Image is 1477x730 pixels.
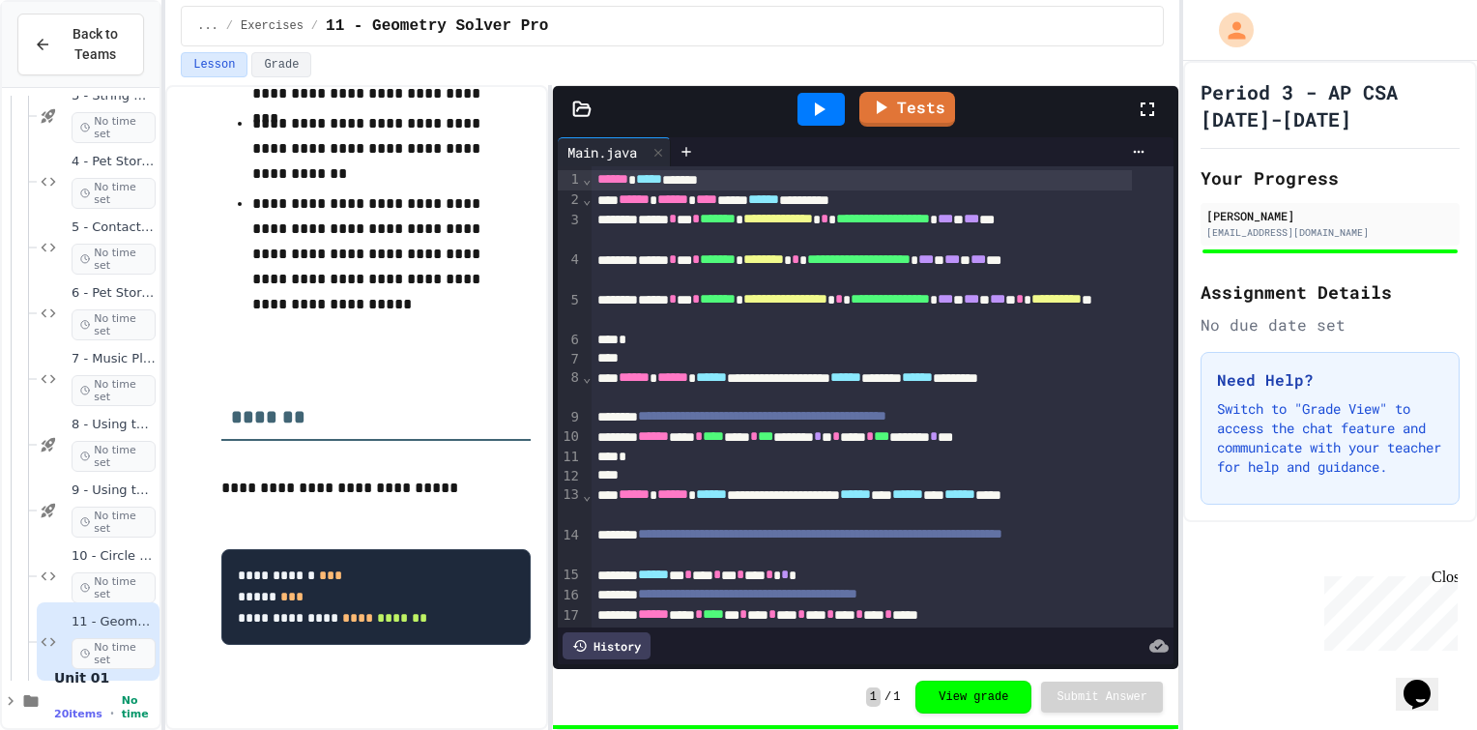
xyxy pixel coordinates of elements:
div: Chat with us now!Close [8,8,133,123]
div: Main.java [558,142,647,162]
div: 7 [558,350,582,369]
div: 5 [558,291,582,332]
span: 5 - Contact Manager Debug [72,219,156,236]
span: • [110,706,114,721]
span: Unit 01 [54,669,156,686]
div: My Account [1199,8,1259,52]
div: 14 [558,526,582,567]
h2: Your Progress [1201,164,1460,191]
div: Main.java [558,137,671,166]
div: 8 [558,368,582,407]
button: Lesson [181,52,247,77]
span: No time set [72,507,156,538]
span: Fold line [582,369,592,385]
h3: Need Help? [1217,368,1443,392]
span: ... [197,18,218,34]
h1: Period 3 - AP CSA [DATE]-[DATE] [1201,78,1460,132]
span: 8 - Using the Math Class I [72,417,156,433]
div: No due date set [1201,313,1460,336]
span: Fold line [582,191,592,207]
span: 9 - Using the Math Class II [72,482,156,499]
span: 6 - Pet Store Helper [72,285,156,302]
span: 3 - String Methods Practice II [72,88,156,104]
div: 12 [558,467,582,486]
span: Exercises [241,18,304,34]
div: 17 [558,606,582,627]
div: 6 [558,331,582,350]
span: No time set [72,309,156,340]
span: No time set [72,375,156,406]
span: / [884,689,891,705]
span: No time set [72,112,156,143]
button: Grade [251,52,311,77]
button: Submit Answer [1041,682,1163,713]
div: 4 [558,250,582,291]
span: 1 [866,687,881,707]
div: 15 [558,566,582,586]
iframe: chat widget [1317,569,1458,651]
h2: Assignment Details [1201,278,1460,306]
div: [EMAIL_ADDRESS][DOMAIN_NAME] [1206,225,1454,240]
div: [PERSON_NAME] [1206,207,1454,224]
p: Switch to "Grade View" to access the chat feature and communicate with your teacher for help and ... [1217,399,1443,477]
iframe: chat widget [1396,653,1458,711]
span: 11 - Geometry Solver Pro [326,15,548,38]
span: 4 - Pet Store Object Creator [72,154,156,170]
span: 7 - Music Player Debugger [72,351,156,367]
span: No time set [72,572,156,603]
button: Back to Teams [17,14,144,75]
div: 3 [558,211,582,251]
div: 9 [558,408,582,428]
div: History [563,632,651,659]
span: 1 [893,689,900,705]
div: 1 [558,170,582,190]
span: Submit Answer [1057,689,1147,705]
a: Tests [859,92,955,127]
span: No time set [72,638,156,669]
span: 20 items [54,708,102,720]
div: 2 [558,190,582,211]
span: No time set [72,178,156,209]
span: 11 - Geometry Solver Pro [72,614,156,630]
span: Fold line [582,487,592,503]
span: Back to Teams [63,24,128,65]
span: No time set [72,441,156,472]
span: Fold line [582,171,592,187]
div: 13 [558,485,582,526]
div: 16 [558,586,582,606]
span: No time set [72,244,156,275]
div: 10 [558,427,582,448]
span: / [226,18,233,34]
span: 10 - Circle Area Debugger [72,548,156,565]
span: / [311,18,318,34]
button: View grade [915,681,1031,714]
div: 11 [558,448,582,467]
